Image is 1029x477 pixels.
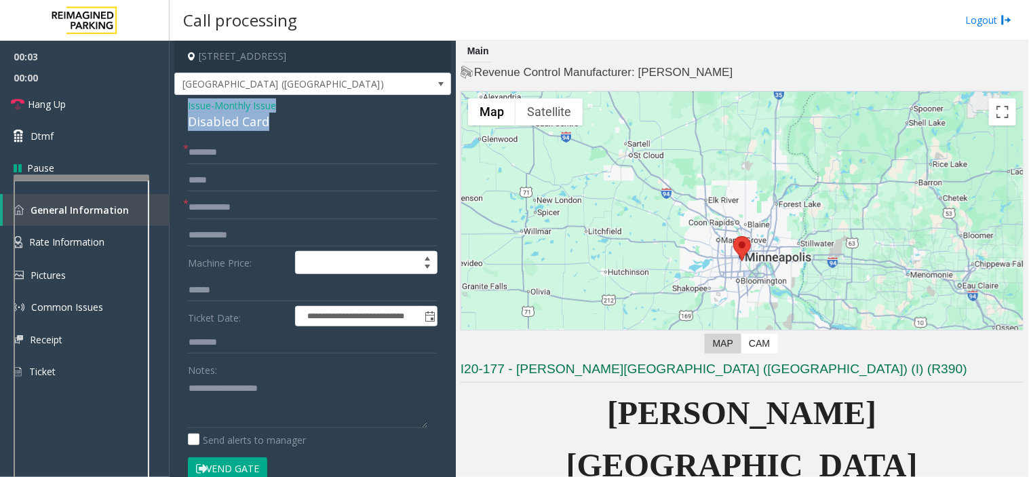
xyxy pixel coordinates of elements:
[468,98,516,126] button: Show street map
[214,98,276,113] span: Monthly Issue
[989,98,1016,126] button: Toggle fullscreen view
[211,99,276,112] span: -
[705,334,741,354] label: Map
[461,360,1024,383] h3: I20-177 - [PERSON_NAME][GEOGRAPHIC_DATA] ([GEOGRAPHIC_DATA]) (I) (R390)
[733,236,751,261] div: 800 East 28th Street, Minneapolis, MN
[174,41,451,73] h4: [STREET_ADDRESS]
[1001,13,1012,27] img: logout
[28,97,66,111] span: Hang Up
[464,41,492,62] div: Main
[188,113,438,131] div: Disabled Card
[188,358,217,377] label: Notes:
[31,129,54,143] span: Dtmf
[966,13,1012,27] a: Logout
[176,3,304,37] h3: Call processing
[461,64,1024,81] h4: Revenue Control Manufacturer: [PERSON_NAME]
[188,433,306,447] label: Send alerts to manager
[188,98,211,113] span: Issue
[422,307,437,326] span: Toggle popup
[185,251,292,274] label: Machine Price:
[3,194,170,226] a: General Information
[741,334,778,354] label: CAM
[418,263,437,273] span: Decrease value
[27,161,54,175] span: Pause
[418,252,437,263] span: Increase value
[185,306,292,326] label: Ticket Date:
[516,98,583,126] button: Show satellite imagery
[175,73,395,95] span: [GEOGRAPHIC_DATA] ([GEOGRAPHIC_DATA])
